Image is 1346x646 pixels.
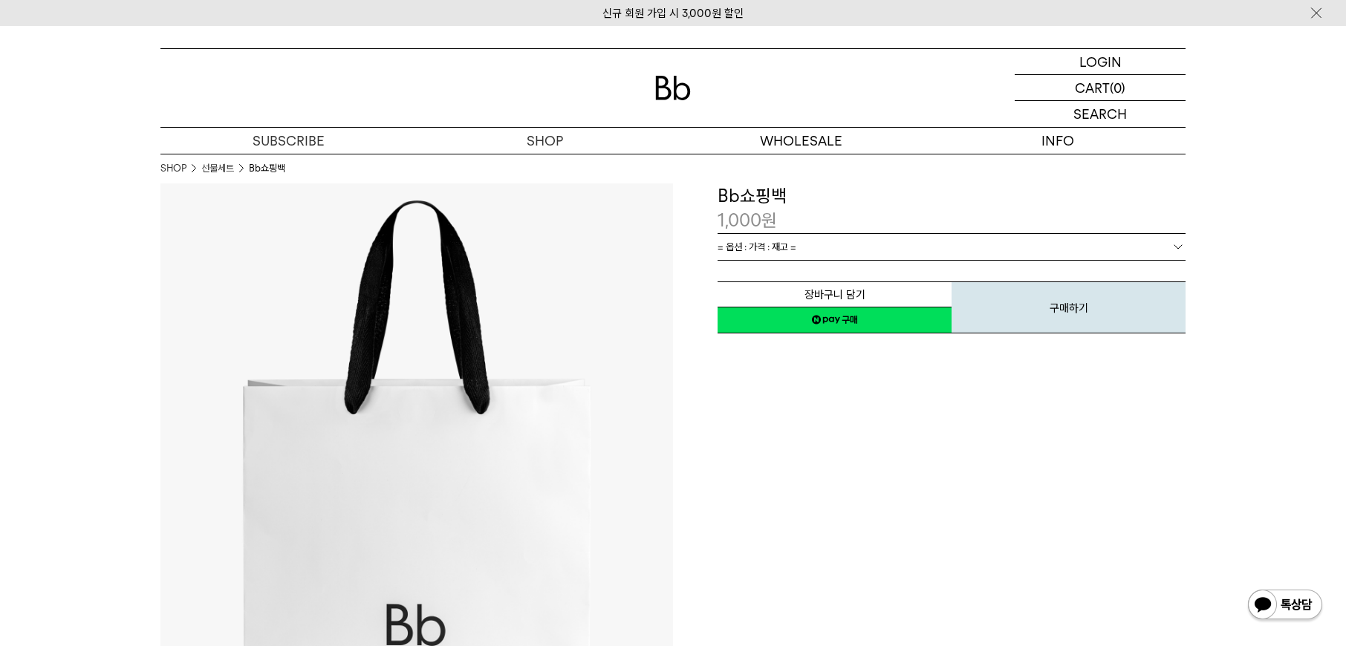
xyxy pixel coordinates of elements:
a: CART (0) [1015,75,1186,101]
a: SHOP [417,128,673,154]
a: 새창 [718,307,952,333]
h3: Bb쇼핑백 [718,183,1186,209]
a: LOGIN [1015,49,1186,75]
li: Bb쇼핑백 [249,161,285,176]
button: 장바구니 담기 [718,281,952,307]
a: 신규 회원 가입 시 3,000원 할인 [602,7,744,20]
img: 카카오톡 채널 1:1 채팅 버튼 [1246,588,1324,624]
p: SEARCH [1073,101,1127,127]
p: CART [1075,75,1110,100]
img: 로고 [655,76,691,100]
button: 구매하기 [952,281,1186,333]
a: SUBSCRIBE [160,128,417,154]
p: (0) [1110,75,1125,100]
span: = 옵션 : 가격 : 재고 = [718,234,796,260]
p: WHOLESALE [673,128,929,154]
a: 선물세트 [201,161,234,176]
p: LOGIN [1079,49,1122,74]
span: 원 [761,209,777,231]
p: 1,000 [718,208,777,233]
p: INFO [929,128,1186,154]
a: SHOP [160,161,186,176]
